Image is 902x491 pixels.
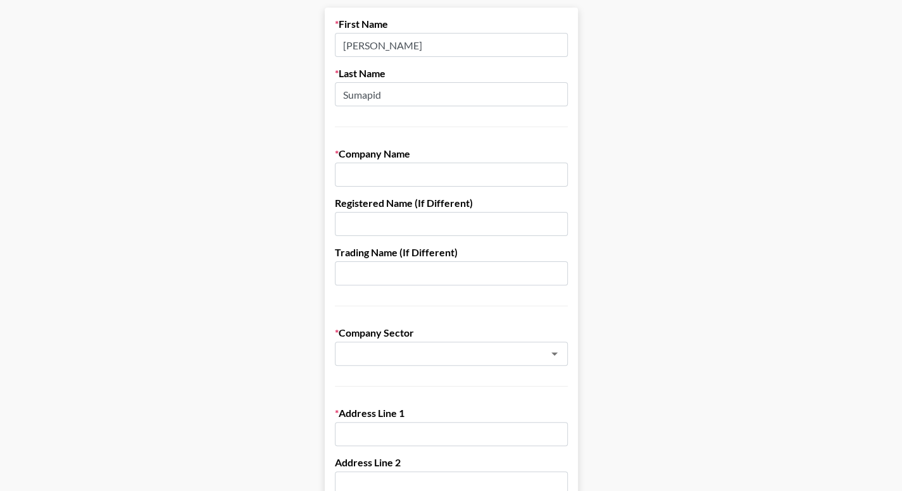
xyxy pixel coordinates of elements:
[335,197,568,209] label: Registered Name (If Different)
[335,246,568,259] label: Trading Name (If Different)
[546,345,563,363] button: Open
[335,456,568,469] label: Address Line 2
[335,18,568,30] label: First Name
[335,407,568,420] label: Address Line 1
[335,147,568,160] label: Company Name
[335,67,568,80] label: Last Name
[335,326,568,339] label: Company Sector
